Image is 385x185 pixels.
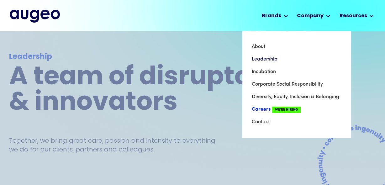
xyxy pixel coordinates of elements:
[252,78,341,91] a: Corporate Social Responsibility
[242,31,351,138] nav: Company
[297,12,324,20] div: Company
[252,103,341,116] a: CareersWe're Hiring
[272,107,301,113] span: We're Hiring
[252,66,341,78] a: Incubation
[10,10,60,22] a: home
[339,12,367,20] div: Resources
[262,12,281,20] div: Brands
[252,91,341,103] a: Diversity, Equity, Inclusion & Belonging
[252,116,341,128] a: Contact
[252,40,341,53] a: About
[252,53,341,66] a: Leadership
[10,10,60,22] img: Augeo's full logo in midnight blue.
